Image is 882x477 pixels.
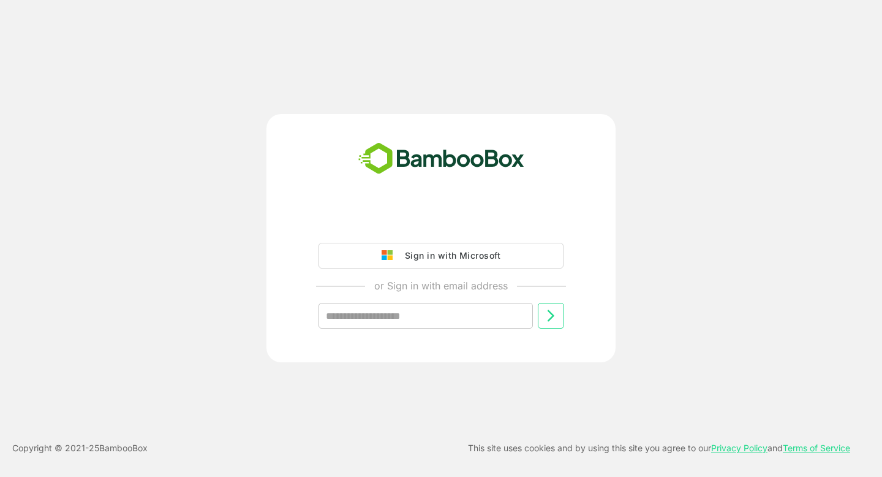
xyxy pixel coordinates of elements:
[399,248,500,264] div: Sign in with Microsoft
[468,441,850,456] p: This site uses cookies and by using this site you agree to our and
[374,278,508,293] p: or Sign in with email address
[352,139,531,179] img: bamboobox
[711,443,767,453] a: Privacy Policy
[382,250,399,261] img: google
[318,243,563,269] button: Sign in with Microsoft
[783,443,850,453] a: Terms of Service
[12,441,148,456] p: Copyright © 2021- 25 BambooBox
